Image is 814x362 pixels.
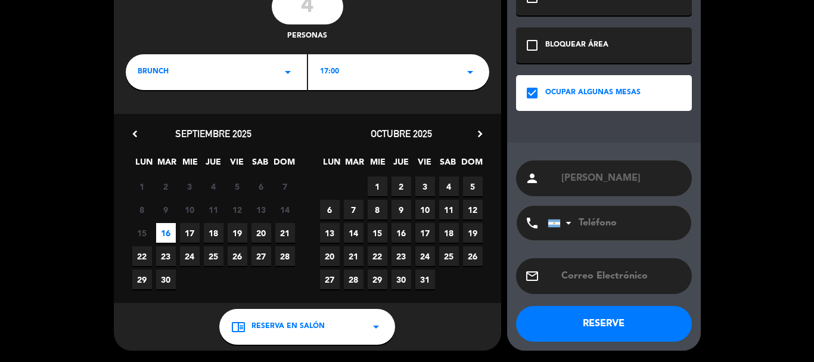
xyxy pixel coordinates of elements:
[228,177,247,196] span: 5
[463,246,483,266] span: 26
[392,200,411,219] span: 9
[545,87,641,99] div: OCUPAR ALGUNAS MESAS
[156,270,176,289] span: 30
[415,200,435,219] span: 10
[516,306,692,342] button: RESERVE
[439,223,459,243] span: 18
[275,246,295,266] span: 28
[180,246,200,266] span: 24
[204,155,223,175] span: JUE
[320,223,340,243] span: 13
[156,246,176,266] span: 23
[525,269,539,283] i: email
[368,200,387,219] span: 8
[368,177,387,196] span: 1
[392,177,411,196] span: 2
[251,321,325,333] span: RESERVA EN SALÓN
[275,177,295,196] span: 7
[392,155,411,175] span: JUE
[463,223,483,243] span: 19
[251,177,271,196] span: 6
[134,155,154,175] span: LUN
[560,268,683,284] input: Correo Electrónico
[275,223,295,243] span: 21
[320,200,340,219] span: 6
[251,200,271,219] span: 13
[251,246,271,266] span: 27
[156,177,176,196] span: 2
[180,223,200,243] span: 17
[415,246,435,266] span: 24
[227,155,247,175] span: VIE
[344,246,363,266] span: 21
[287,30,327,42] span: personas
[345,155,365,175] span: MAR
[204,223,223,243] span: 18
[344,200,363,219] span: 7
[371,128,432,140] span: octubre 2025
[525,86,539,100] i: check_box
[320,246,340,266] span: 20
[181,155,200,175] span: MIE
[156,223,176,243] span: 16
[204,200,223,219] span: 11
[560,170,683,187] input: Nombre
[180,177,200,196] span: 3
[320,270,340,289] span: 27
[368,246,387,266] span: 22
[180,200,200,219] span: 10
[228,200,247,219] span: 12
[250,155,270,175] span: SAB
[369,320,383,334] i: arrow_drop_down
[274,155,293,175] span: DOM
[392,246,411,266] span: 23
[525,216,539,230] i: phone
[368,155,388,175] span: MIE
[132,200,152,219] span: 8
[525,38,539,52] i: check_box_outline_blank
[132,177,152,196] span: 1
[157,155,177,175] span: MAR
[322,155,341,175] span: LUN
[415,223,435,243] span: 17
[138,66,169,78] span: brunch
[548,206,576,240] div: Argentina: +54
[132,223,152,243] span: 15
[439,200,459,219] span: 11
[156,200,176,219] span: 9
[415,177,435,196] span: 3
[132,246,152,266] span: 22
[275,200,295,219] span: 14
[204,246,223,266] span: 25
[525,171,539,185] i: person
[344,270,363,289] span: 28
[175,128,251,140] span: septiembre 2025
[439,246,459,266] span: 25
[392,270,411,289] span: 30
[463,177,483,196] span: 5
[461,155,481,175] span: DOM
[545,39,608,51] div: BLOQUEAR ÁREA
[439,177,459,196] span: 4
[438,155,458,175] span: SAB
[204,177,223,196] span: 4
[368,223,387,243] span: 15
[392,223,411,243] span: 16
[320,66,339,78] span: 17:00
[228,246,247,266] span: 26
[415,155,434,175] span: VIE
[474,128,486,140] i: chevron_right
[281,65,295,79] i: arrow_drop_down
[415,270,435,289] span: 31
[463,200,483,219] span: 12
[548,206,679,240] input: Teléfono
[463,65,477,79] i: arrow_drop_down
[228,223,247,243] span: 19
[344,223,363,243] span: 14
[368,270,387,289] span: 29
[251,223,271,243] span: 20
[132,270,152,289] span: 29
[129,128,141,140] i: chevron_left
[231,320,246,334] i: chrome_reader_mode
